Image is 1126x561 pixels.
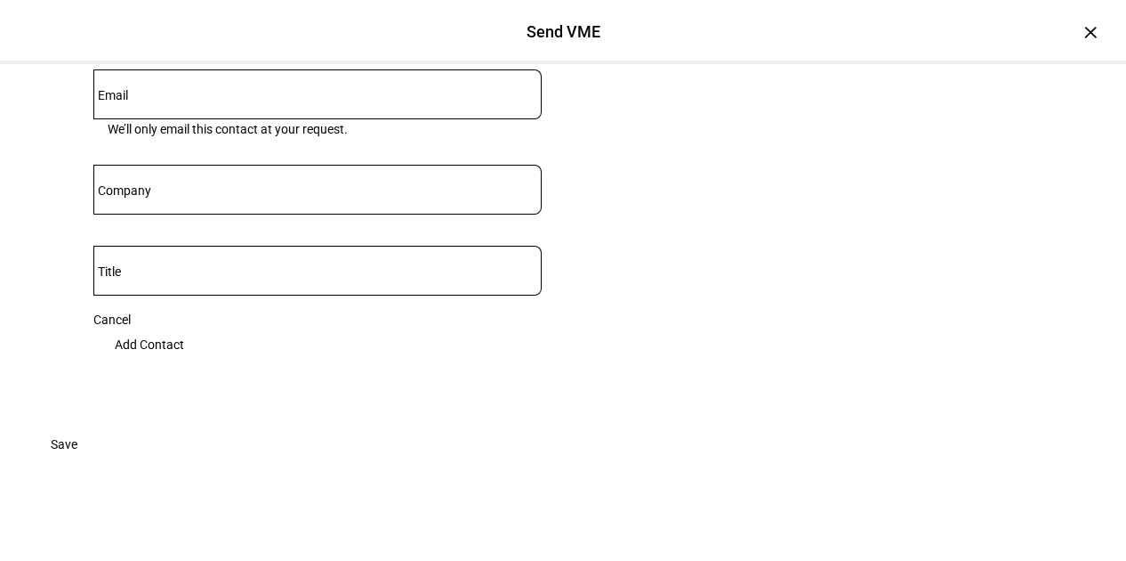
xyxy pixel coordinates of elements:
span: Save [51,427,77,462]
div: × [1076,18,1105,46]
button: Add Contact [93,327,205,362]
mat-hint: We’ll only email this contact at your request. [108,119,348,136]
mat-label: Company [98,183,151,198]
span: Add Contact [115,327,184,362]
button: Save [29,427,99,462]
mat-label: Email [98,88,128,102]
div: Cancel [93,313,542,327]
mat-label: Title [98,264,121,279]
